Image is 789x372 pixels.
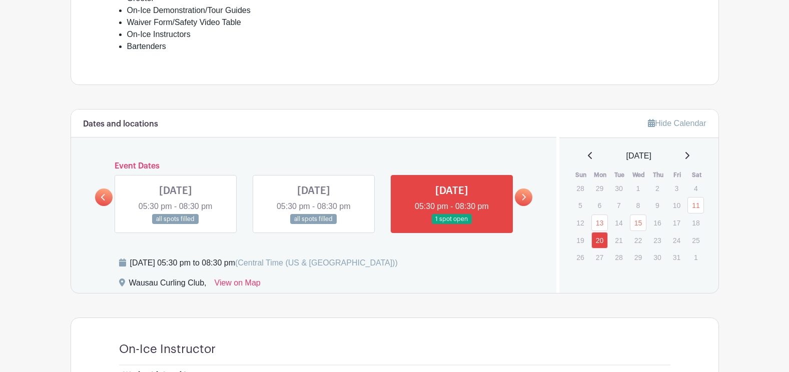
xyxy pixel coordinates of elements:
a: 11 [687,197,704,213]
p: 30 [649,249,665,265]
a: Hide Calendar [648,119,706,127]
p: 25 [687,232,704,248]
p: 16 [649,215,665,230]
th: Wed [629,170,649,180]
a: View on Map [215,277,261,293]
a: 15 [630,214,646,231]
p: 2 [649,180,665,196]
p: 4 [687,180,704,196]
th: Thu [648,170,668,180]
p: 14 [610,215,627,230]
p: 7 [610,197,627,213]
p: 8 [630,197,646,213]
p: 23 [649,232,665,248]
p: 28 [572,180,588,196]
p: 27 [591,249,608,265]
p: 17 [668,215,685,230]
p: 18 [687,215,704,230]
p: 1 [687,249,704,265]
p: 26 [572,249,588,265]
th: Mon [591,170,610,180]
p: 22 [630,232,646,248]
p: 5 [572,197,588,213]
p: 19 [572,232,588,248]
li: On-Ice Instructors [127,28,670,40]
th: Tue [610,170,629,180]
span: [DATE] [626,150,651,162]
li: Waiver Form/Safety Video Table [127,16,670,28]
p: 29 [630,249,646,265]
h4: On-Ice Instructor [119,342,216,356]
p: 24 [668,232,685,248]
li: Bartenders [127,40,670,52]
p: 21 [610,232,627,248]
a: 20 [591,232,608,248]
span: (Central Time (US & [GEOGRAPHIC_DATA])) [235,258,398,267]
p: 6 [591,197,608,213]
div: Wausau Curling Club, [129,277,207,293]
p: 29 [591,180,608,196]
a: 13 [591,214,608,231]
th: Fri [668,170,687,180]
th: Sat [687,170,706,180]
div: [DATE] 05:30 pm to 08:30 pm [130,257,398,269]
p: 9 [649,197,665,213]
p: 12 [572,215,588,230]
p: 10 [668,197,685,213]
h6: Event Dates [113,161,515,171]
p: 1 [630,180,646,196]
p: 3 [668,180,685,196]
h6: Dates and locations [83,119,158,129]
p: 30 [610,180,627,196]
th: Sun [571,170,591,180]
p: 28 [610,249,627,265]
li: On-Ice Demonstration/Tour Guides [127,4,670,16]
p: 31 [668,249,685,265]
